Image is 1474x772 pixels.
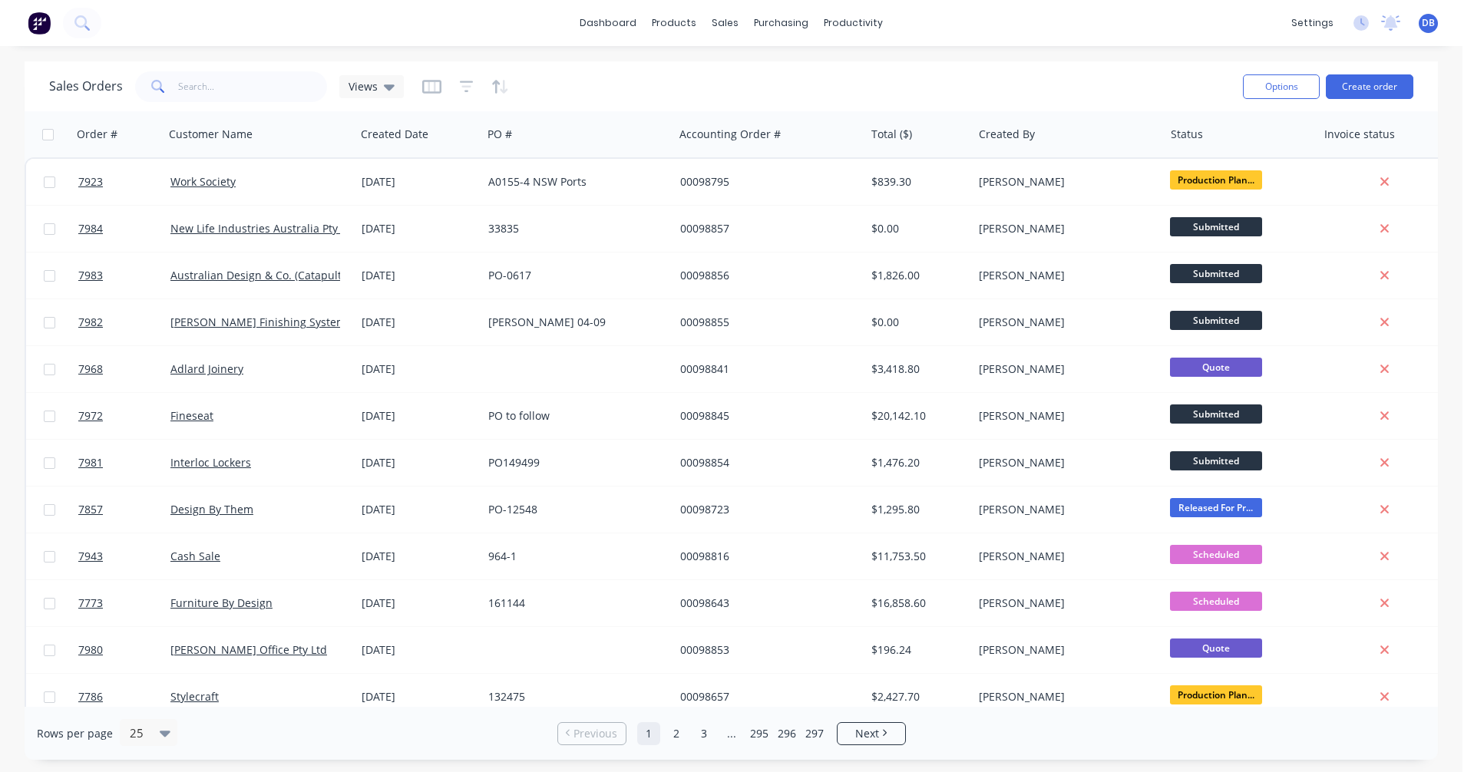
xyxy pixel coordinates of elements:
[979,315,1149,330] div: [PERSON_NAME]
[871,174,961,190] div: $839.30
[1243,74,1320,99] button: Options
[775,722,798,745] a: Page 296
[28,12,51,35] img: Factory
[170,408,213,423] a: Fineseat
[680,315,851,330] div: 00098855
[488,689,659,704] div: 132475
[78,361,103,377] span: 7968
[362,315,476,330] div: [DATE]
[170,361,243,376] a: Adlard Joinery
[488,315,659,330] div: [PERSON_NAME] 04-09
[170,642,327,657] a: [PERSON_NAME] Office Pty Ltd
[680,174,851,190] div: 00098795
[1170,264,1262,283] span: Submitted
[979,502,1149,517] div: [PERSON_NAME]
[1170,404,1262,424] span: Submitted
[78,299,170,345] a: 7982
[979,689,1149,704] div: [PERSON_NAME]
[680,268,851,283] div: 00098856
[720,722,743,745] a: Jump forward
[78,627,170,673] a: 7980
[551,722,912,745] ul: Pagination
[680,549,851,564] div: 00098816
[170,221,357,236] a: New Life Industries Australia Pty Ltd
[979,642,1149,658] div: [PERSON_NAME]
[78,674,170,720] a: 7786
[78,252,170,299] a: 7983
[680,408,851,424] div: 00098845
[170,502,253,516] a: Design By Them
[78,455,103,470] span: 7981
[979,221,1149,236] div: [PERSON_NAME]
[362,221,476,236] div: [DATE]
[362,689,476,704] div: [DATE]
[1422,16,1435,30] span: DB
[362,174,476,190] div: [DATE]
[488,268,659,283] div: PO-0617
[78,346,170,392] a: 7968
[1170,451,1262,470] span: Submitted
[78,159,170,205] a: 7923
[979,455,1149,470] div: [PERSON_NAME]
[37,726,113,741] span: Rows per page
[1170,217,1262,236] span: Submitted
[637,722,660,745] a: Page 1 is your current page
[871,455,961,470] div: $1,476.20
[78,689,103,704] span: 7786
[78,206,170,252] a: 7984
[487,127,512,142] div: PO #
[78,502,103,517] span: 7857
[871,408,961,424] div: $20,142.10
[871,268,961,283] div: $1,826.00
[362,408,476,424] div: [DATE]
[1324,127,1395,142] div: Invoice status
[748,722,771,745] a: Page 295
[78,440,170,486] a: 7981
[871,689,961,704] div: $2,427.70
[1170,685,1262,704] span: Production Plan...
[1170,638,1262,658] span: Quote
[170,174,236,189] a: Work Society
[871,549,961,564] div: $11,753.50
[78,408,103,424] span: 7972
[1170,170,1262,190] span: Production Plan...
[665,722,688,745] a: Page 2
[1171,127,1203,142] div: Status
[78,315,103,330] span: 7982
[488,455,659,470] div: PO149499
[362,502,476,517] div: [DATE]
[488,408,659,424] div: PO to follow
[979,268,1149,283] div: [PERSON_NAME]
[855,726,879,741] span: Next
[362,549,476,564] div: [DATE]
[838,726,905,741] a: Next page
[362,268,476,283] div: [DATE]
[1326,74,1413,99] button: Create order
[170,455,251,470] a: Interloc Lockers
[78,174,103,190] span: 7923
[78,642,103,658] span: 7980
[170,315,352,329] a: [PERSON_NAME] Finishing Systems
[362,642,476,658] div: [DATE]
[170,268,345,282] a: Australian Design & Co. (Catapult)
[362,361,476,377] div: [DATE]
[573,726,617,741] span: Previous
[680,689,851,704] div: 00098657
[871,502,961,517] div: $1,295.80
[170,549,220,563] a: Cash Sale
[1170,592,1262,611] span: Scheduled
[979,595,1149,611] div: [PERSON_NAME]
[871,127,912,142] div: Total ($)
[572,12,644,35] a: dashboard
[979,361,1149,377] div: [PERSON_NAME]
[169,127,253,142] div: Customer Name
[170,689,219,704] a: Stylecraft
[704,12,746,35] div: sales
[979,549,1149,564] div: [PERSON_NAME]
[78,487,170,533] a: 7857
[871,642,961,658] div: $196.24
[816,12,891,35] div: productivity
[78,221,103,236] span: 7984
[871,315,961,330] div: $0.00
[1284,12,1341,35] div: settings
